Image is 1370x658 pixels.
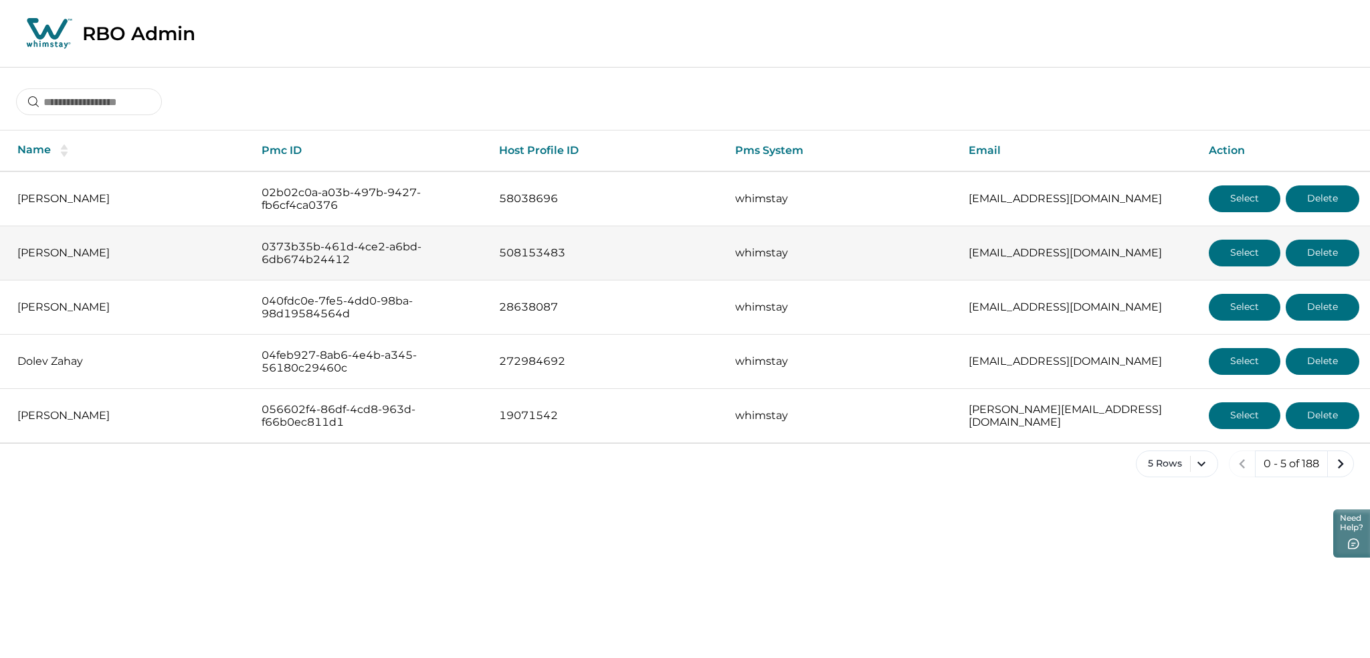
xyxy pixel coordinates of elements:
[82,22,195,45] p: RBO Admin
[958,131,1198,171] th: Email
[1255,450,1328,477] button: 0 - 5 of 188
[262,295,478,321] p: 040fdc0e-7fe5-4dd0-98ba-98d19584564d
[735,409,947,422] p: whimstay
[1209,240,1280,266] button: Select
[17,409,240,422] p: [PERSON_NAME]
[262,403,478,429] p: 056602f4-86df-4cd8-963d-f66b0ec811d1
[262,186,478,212] p: 02b02c0a-a03b-497b-9427-fb6cf4ca0376
[735,192,947,205] p: whimstay
[262,349,478,375] p: 04feb927-8ab6-4e4b-a345-56180c29460c
[17,301,240,314] p: [PERSON_NAME]
[1286,348,1359,375] button: Delete
[969,192,1187,205] p: [EMAIL_ADDRESS][DOMAIN_NAME]
[969,301,1187,314] p: [EMAIL_ADDRESS][DOMAIN_NAME]
[262,240,478,266] p: 0373b35b-461d-4ce2-a6bd-6db674b24412
[499,246,714,260] p: 508153483
[735,301,947,314] p: whimstay
[499,409,714,422] p: 19071542
[1198,131,1370,171] th: Action
[251,131,488,171] th: Pmc ID
[735,246,947,260] p: whimstay
[1229,450,1256,477] button: previous page
[499,192,714,205] p: 58038696
[735,355,947,368] p: whimstay
[1286,240,1359,266] button: Delete
[17,246,240,260] p: [PERSON_NAME]
[969,246,1187,260] p: [EMAIL_ADDRESS][DOMAIN_NAME]
[1209,348,1280,375] button: Select
[499,301,714,314] p: 28638087
[1327,450,1354,477] button: next page
[969,355,1187,368] p: [EMAIL_ADDRESS][DOMAIN_NAME]
[1286,185,1359,212] button: Delete
[724,131,958,171] th: Pms System
[17,192,240,205] p: [PERSON_NAME]
[1209,402,1280,429] button: Select
[969,403,1187,429] p: [PERSON_NAME][EMAIL_ADDRESS][DOMAIN_NAME]
[1264,457,1319,471] p: 0 - 5 of 188
[1286,294,1359,321] button: Delete
[1286,402,1359,429] button: Delete
[488,131,724,171] th: Host Profile ID
[1209,185,1280,212] button: Select
[499,355,714,368] p: 272984692
[51,144,78,157] button: sorting
[1209,294,1280,321] button: Select
[17,355,240,368] p: Dolev Zahay
[1136,450,1218,477] button: 5 Rows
